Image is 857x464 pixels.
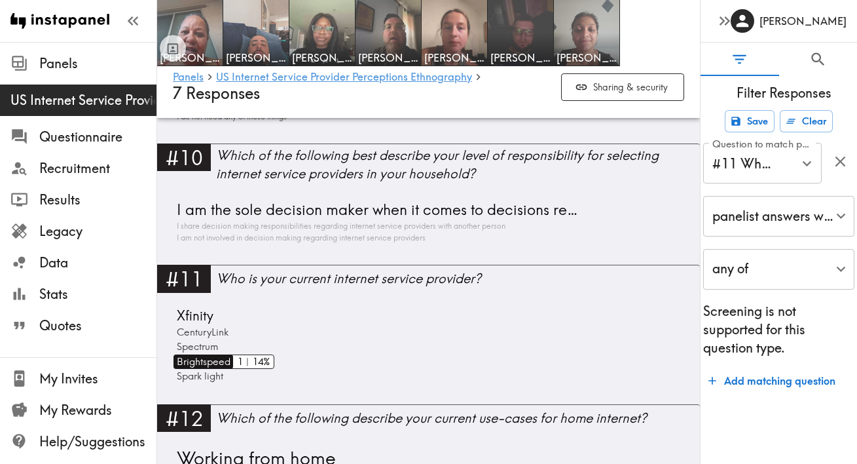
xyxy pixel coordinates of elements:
[173,307,213,326] span: Xfinity
[39,401,156,419] span: My Rewards
[358,50,418,65] span: [PERSON_NAME]
[157,265,211,292] div: #11
[703,196,854,357] div: Screening is not supported for this question type.
[173,325,228,339] span: CenturyLink
[160,35,186,62] button: Toggle between responses and questions
[173,220,505,232] span: I share decision making responsibilities regarding internet service providers with another person
[703,368,841,394] button: Add matching question
[216,71,472,84] a: US Internet Service Provider Perceptions Ethnography
[556,50,617,65] span: Annapoorani
[561,73,684,102] button: Sharing & security
[157,144,211,171] div: #10
[39,54,156,73] span: Panels
[216,269,700,288] div: Who is your current internet service provider?
[173,232,426,244] span: I am not involved in decision making regarding internet service providers
[797,153,817,174] button: Open
[39,285,156,303] span: Stats
[39,370,156,388] span: My Invites
[157,404,700,440] a: #12Which of the following describe your current use-cases for home internet?
[711,84,857,102] span: Filter Responses
[701,43,779,76] button: Filter Responses
[216,409,700,427] div: Which of the following describe your current use-cases for home internet?
[173,355,230,369] span: Brightspeed
[226,50,286,65] span: [PERSON_NAME]
[173,339,218,354] span: Spectrum
[703,196,854,237] div: panelist answers with
[712,137,815,151] label: Question to match panelists on
[39,159,156,178] span: Recruitment
[703,249,854,290] div: any of
[39,317,156,335] span: Quotes
[157,265,700,301] a: #11Who is your current internet service provider?
[809,50,827,68] span: Search
[39,433,156,451] span: Help/Suggestions
[759,14,847,28] h6: [PERSON_NAME]
[725,110,775,132] button: Save filters
[173,199,583,220] span: I am the sole decision maker when it comes to decisions regarding internet service providers
[39,191,156,209] span: Results
[173,84,260,103] span: 7 Responses
[39,222,156,241] span: Legacy
[39,254,156,272] span: Data
[173,71,204,84] a: Panels
[424,50,484,65] span: [PERSON_NAME]
[780,110,833,132] button: Clear all filters
[39,128,156,146] span: Questionnaire
[490,50,551,65] span: [PERSON_NAME]
[157,144,700,194] a: #10Which of the following best describe your level of responsibility for selecting internet servi...
[10,91,156,109] span: US Internet Service Provider Perceptions Ethnography
[292,50,352,65] span: [PERSON_NAME]
[173,369,223,383] span: Spark light
[216,146,700,183] div: Which of the following best describe your level of responsibility for selecting internet service ...
[157,404,211,432] div: #12
[160,50,220,65] span: [PERSON_NAME]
